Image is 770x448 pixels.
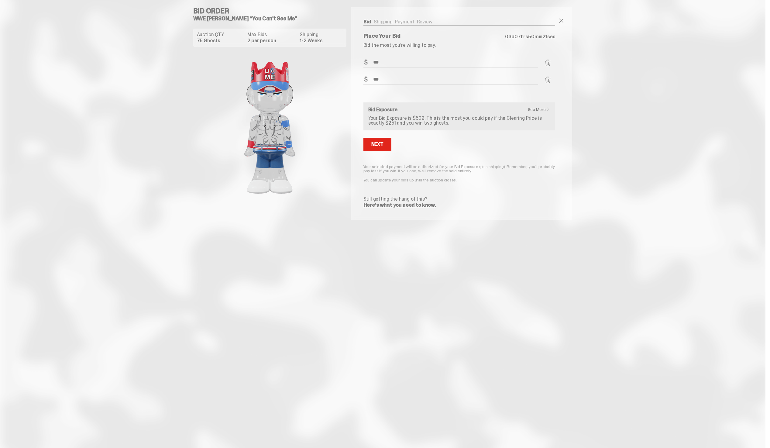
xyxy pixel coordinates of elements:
span: 07 [514,33,521,40]
p: Your selected payment will be authorized for your Bid Exposure (plus shipping). Remember, you’ll ... [363,164,555,173]
div: Next [371,142,383,147]
span: 21 [542,33,547,40]
dd: 1-2 Weeks [300,38,342,43]
dd: 75 Ghosts [197,38,244,43]
h4: Bid Order [193,7,351,15]
dt: Shipping [300,32,342,37]
button: Next [363,138,391,151]
h5: WWE [PERSON_NAME] “You Can't See Me” [193,16,351,21]
span: 03 [505,33,511,40]
p: You can update your bids up until the auction closes. [363,178,555,182]
img: product image [209,52,331,204]
p: Your Bid Exposure is $502. This is the most you could pay if the Clearing Price is exactly $251 a... [368,116,551,126]
p: Bid the most you’re willing to pay. [363,43,555,48]
p: Place Your Bid [363,33,505,39]
span: $ [364,59,368,65]
a: See More [528,107,553,112]
p: d hrs min sec [505,34,555,39]
span: 50 [528,33,535,40]
a: Here’s what you need to know. [363,202,436,208]
h6: Bid Exposure [368,107,551,112]
a: Bid [363,19,372,25]
p: Still getting the hang of this? [363,197,555,202]
dd: 2 per person [247,38,296,43]
dt: Auction QTY [197,32,244,37]
span: $ [364,76,368,82]
dt: Max Bids [247,32,296,37]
